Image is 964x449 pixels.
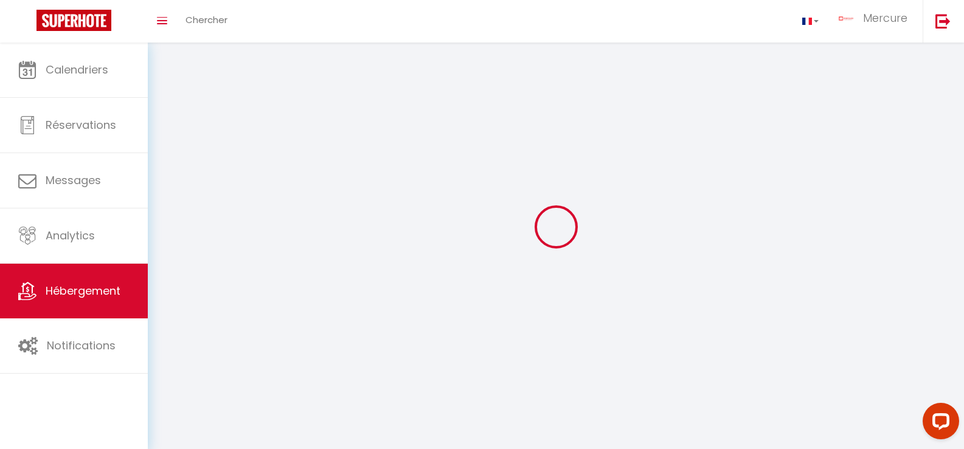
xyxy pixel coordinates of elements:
img: Super Booking [36,10,111,31]
span: Analytics [46,228,95,243]
span: Hébergement [46,283,120,298]
span: Notifications [47,338,116,353]
span: Calendriers [46,62,108,77]
span: Réservations [46,117,116,132]
span: Mercure [863,10,907,26]
span: Messages [46,173,101,188]
iframe: LiveChat chat widget [913,398,964,449]
span: Chercher [186,13,227,26]
img: ... [837,16,855,21]
img: logout [935,13,951,29]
